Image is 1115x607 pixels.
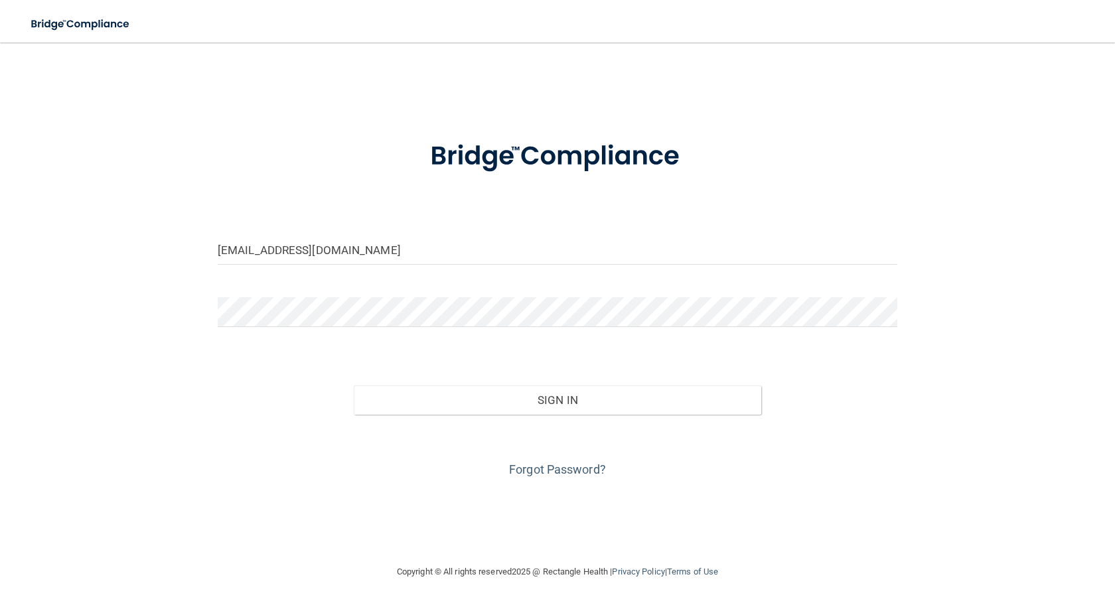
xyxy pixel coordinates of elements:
div: Copyright © All rights reserved 2025 @ Rectangle Health | | [315,551,800,593]
a: Terms of Use [667,567,718,576]
img: bridge_compliance_login_screen.278c3ca4.svg [403,122,712,191]
button: Sign In [354,385,761,415]
a: Privacy Policy [612,567,664,576]
a: Forgot Password? [509,462,606,476]
img: bridge_compliance_login_screen.278c3ca4.svg [20,11,142,38]
input: Email [218,235,897,265]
